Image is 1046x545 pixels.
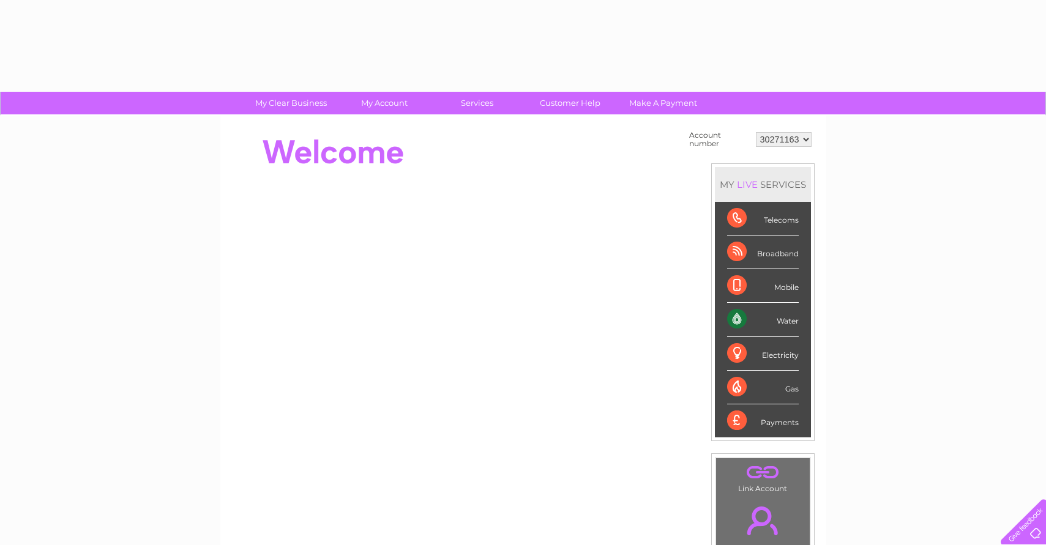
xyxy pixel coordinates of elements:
td: Link Account [715,458,810,496]
div: Electricity [727,337,799,371]
div: Mobile [727,269,799,303]
div: LIVE [734,179,760,190]
div: Gas [727,371,799,404]
div: MY SERVICES [715,167,811,202]
a: Customer Help [520,92,621,114]
a: Services [427,92,528,114]
a: . [719,499,807,542]
a: . [719,461,807,483]
div: Water [727,303,799,336]
td: Account number [686,128,753,151]
div: Broadband [727,235,799,269]
div: Telecoms [727,202,799,235]
a: My Account [334,92,435,114]
div: Payments [727,404,799,437]
a: Make A Payment [613,92,714,114]
a: My Clear Business [241,92,342,114]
